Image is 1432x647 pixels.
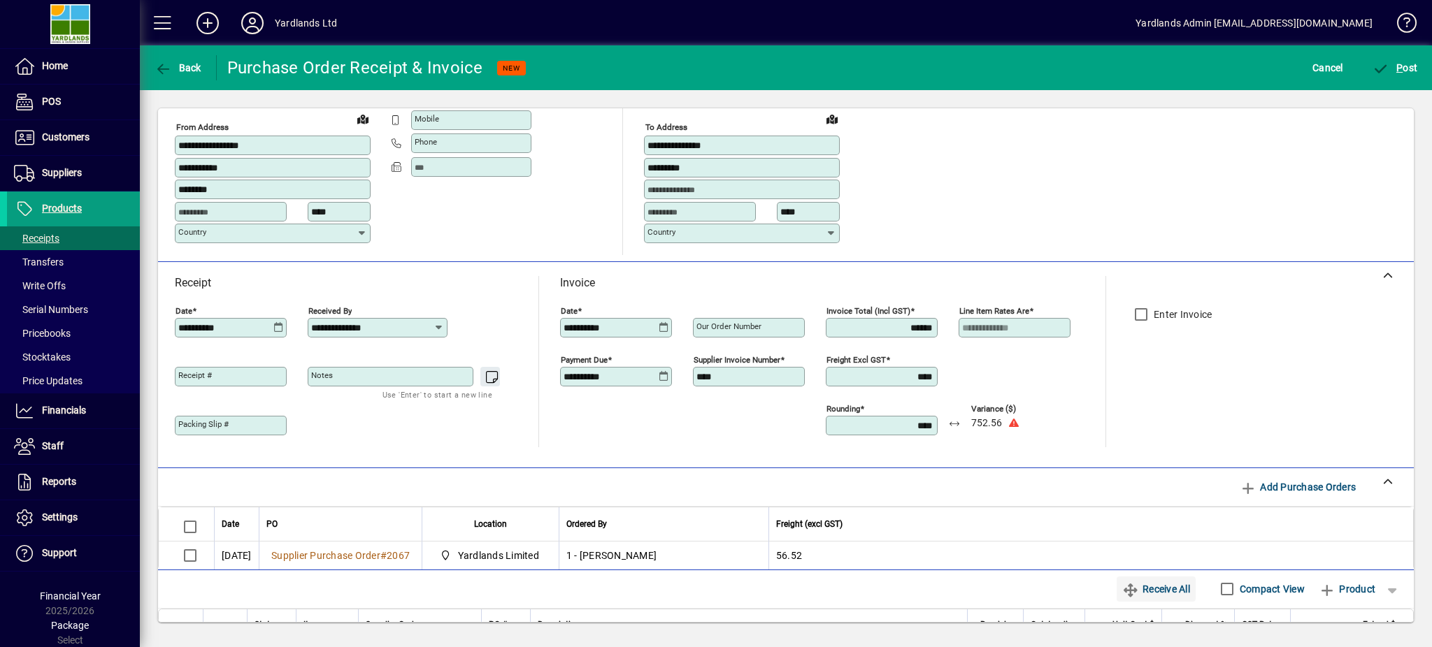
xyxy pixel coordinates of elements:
[980,617,1016,632] span: Receiving
[566,516,607,532] span: Ordered By
[1185,617,1227,632] span: Discount %
[821,108,843,130] a: View on map
[40,590,101,602] span: Financial Year
[308,306,352,316] mat-label: Received by
[1122,578,1190,600] span: Receive All
[176,306,192,316] mat-label: Date
[366,617,418,632] span: Supplier Code
[42,60,68,71] span: Home
[7,85,140,119] a: POS
[178,370,212,380] mat-label: Receipt #
[380,550,387,561] span: #
[415,137,437,147] mat-label: Phone
[42,511,78,523] span: Settings
[566,516,761,532] div: Ordered By
[266,548,415,563] a: Supplier Purchase Order#2067
[42,405,86,416] span: Financials
[1136,12,1373,34] div: Yardlands Admin [EMAIL_ADDRESS][DOMAIN_NAME]
[971,418,1002,429] span: 752.56
[1117,576,1196,602] button: Receive All
[436,547,545,564] span: Yardlands Limited
[7,345,140,369] a: Stocktakes
[178,227,206,237] mat-label: Country
[155,62,201,73] span: Back
[776,516,1396,532] div: Freight (excl GST)
[185,10,230,36] button: Add
[561,355,608,365] mat-label: Payment due
[387,550,410,561] span: 2067
[458,548,539,562] span: Yardlands Limited
[7,274,140,298] a: Write Offs
[696,321,761,331] mat-label: Our order number
[42,167,82,178] span: Suppliers
[14,375,83,386] span: Price Updates
[7,298,140,321] a: Serial Numbers
[255,617,279,632] span: Status
[227,57,483,79] div: Purchase Order Receipt & Invoice
[826,355,886,365] mat-label: Freight excl GST
[7,250,140,274] a: Transfers
[266,516,278,532] span: PO
[7,393,140,428] a: Financials
[7,49,140,84] a: Home
[7,536,140,571] a: Support
[266,516,415,532] div: PO
[230,10,275,36] button: Profile
[7,465,140,500] a: Reports
[1312,576,1382,602] button: Product
[474,516,507,532] span: Location
[959,306,1029,316] mat-label: Line item rates are
[1363,617,1396,632] span: Extend $
[42,547,77,558] span: Support
[559,541,768,569] td: 1 - [PERSON_NAME]
[694,355,780,365] mat-label: Supplier invoice number
[222,516,239,532] span: Date
[1031,617,1077,632] span: Outstanding
[222,516,252,532] div: Date
[7,369,140,393] a: Price Updates
[42,440,64,451] span: Staff
[1319,578,1375,600] span: Product
[14,233,59,244] span: Receipts
[489,617,507,632] span: PO #
[42,96,61,107] span: POS
[826,404,860,414] mat-label: Rounding
[1237,582,1305,596] label: Compact View
[1396,62,1403,73] span: P
[7,120,140,155] a: Customers
[42,476,76,487] span: Reports
[42,131,89,143] span: Customers
[140,55,217,80] app-page-header-button: Back
[971,405,1055,414] span: Variance ($)
[7,429,140,464] a: Staff
[1369,55,1422,80] button: Post
[303,617,320,632] span: Item
[503,64,520,73] span: NEW
[538,617,580,632] span: Description
[14,328,71,339] span: Pricebooks
[214,541,259,569] td: [DATE]
[14,304,88,315] span: Serial Numbers
[382,386,492,402] mat-hint: Use 'Enter' to start a new line
[7,321,140,345] a: Pricebooks
[14,280,66,291] span: Write Offs
[768,541,1413,569] td: 56.52
[1373,62,1418,73] span: ost
[14,256,64,268] span: Transfers
[275,12,337,34] div: Yardlands Ltd
[311,370,333,380] mat-label: Notes
[1151,307,1212,321] label: Enter Invoice
[271,550,380,561] span: Supplier Purchase Order
[776,516,843,532] span: Freight (excl GST)
[415,114,439,124] mat-label: Mobile
[1387,3,1415,48] a: Knowledge Base
[1312,57,1343,79] span: Cancel
[1242,617,1276,632] span: GST Rate
[352,108,374,130] a: View on map
[561,306,578,316] mat-label: Date
[7,226,140,250] a: Receipts
[178,419,229,429] mat-label: Packing Slip #
[1309,55,1347,80] button: Cancel
[647,227,675,237] mat-label: Country
[14,351,71,363] span: Stocktakes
